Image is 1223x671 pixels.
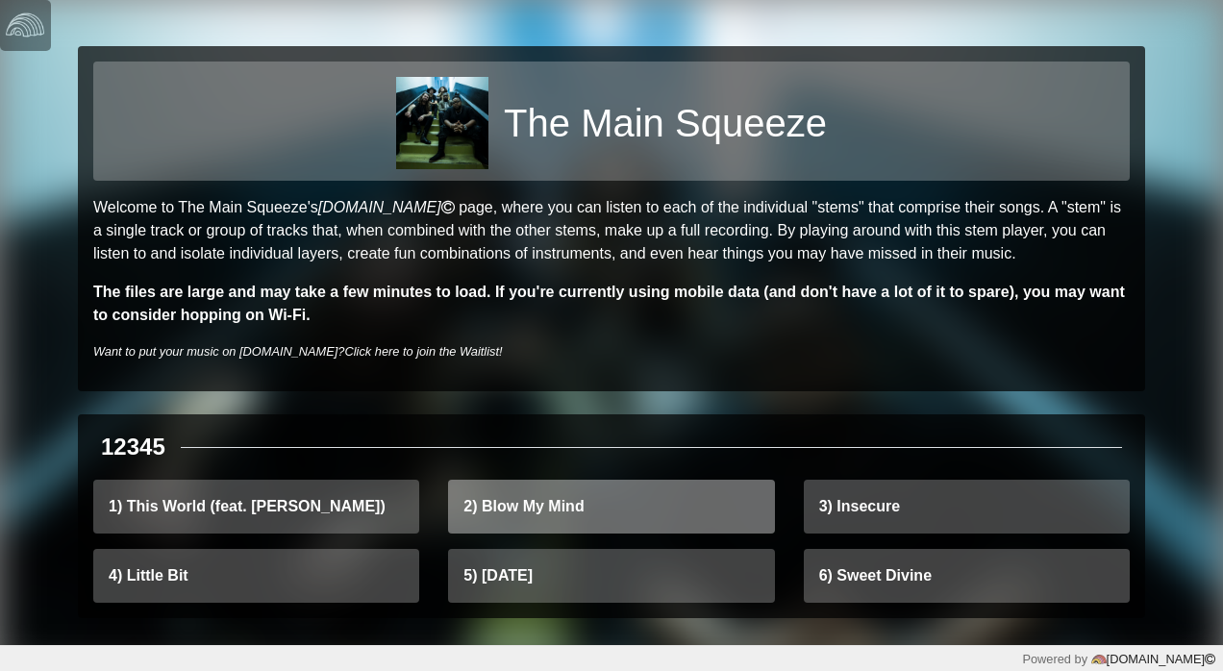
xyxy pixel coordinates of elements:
div: Powered by [1022,650,1215,668]
a: 1) This World (feat. [PERSON_NAME]) [93,480,419,534]
strong: The files are large and may take a few minutes to load. If you're currently using mobile data (an... [93,284,1125,323]
a: 6) Sweet Divine [804,549,1130,603]
a: Click here to join the Waitlist! [344,344,502,359]
div: 12345 [101,430,165,464]
a: 4) Little Bit [93,549,419,603]
a: 3) Insecure [804,480,1130,534]
a: 5) [DATE] [448,549,774,603]
img: 9a9777fd7f97338a647e07c7ea3975f35d60a8d4dececa812894978792b23f49.jpg [396,77,488,169]
a: [DOMAIN_NAME] [318,199,459,215]
a: [DOMAIN_NAME] [1087,652,1215,666]
img: logo-white-4c48a5e4bebecaebe01ca5a9d34031cfd3d4ef9ae749242e8c4bf12ef99f53e8.png [6,6,44,44]
i: Want to put your music on [DOMAIN_NAME]? [93,344,503,359]
h1: The Main Squeeze [504,100,827,146]
img: logo-color-e1b8fa5219d03fcd66317c3d3cfaab08a3c62fe3c3b9b34d55d8365b78b1766b.png [1091,652,1107,667]
a: 2) Blow My Mind [448,480,774,534]
p: Welcome to The Main Squeeze's page, where you can listen to each of the individual "stems" that c... [93,196,1130,265]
